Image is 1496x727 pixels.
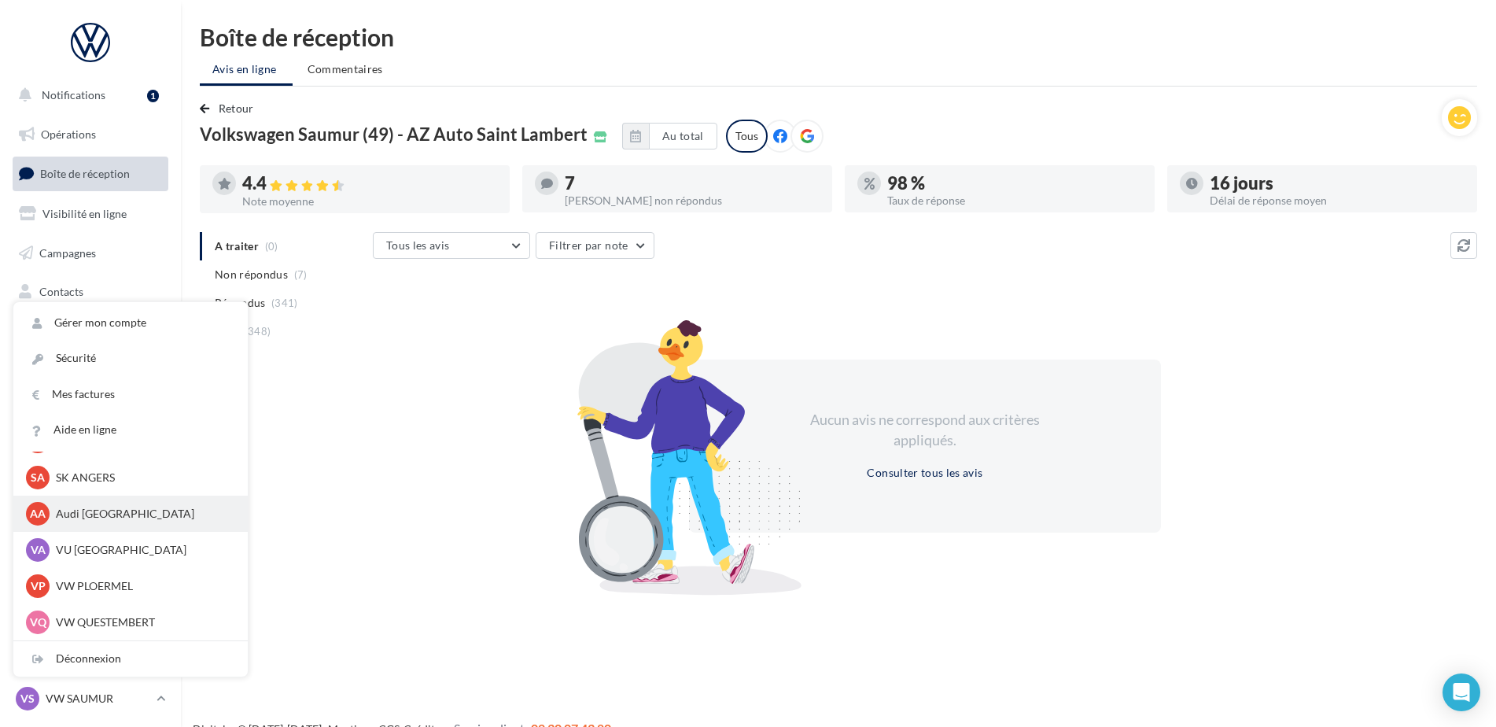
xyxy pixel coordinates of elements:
p: VW SAUMUR [46,691,150,707]
button: Tous les avis [373,232,530,259]
span: Notifications [42,88,105,101]
div: 1 [147,90,159,102]
a: Aide en ligne [13,412,248,448]
div: Déconnexion [13,641,248,677]
button: Filtrer par note [536,232,654,259]
a: Boîte de réception [9,157,171,190]
button: Au total [622,123,717,149]
span: Boîte de réception [40,167,130,180]
div: 98 % [887,175,1142,192]
p: SK ANGERS [56,470,229,485]
p: Audi [GEOGRAPHIC_DATA] [56,506,229,522]
span: Volkswagen Saumur (49) - AZ Auto Saint Lambert [200,126,588,143]
span: SA [31,470,45,485]
span: Répondus [215,295,266,311]
span: Opérations [41,127,96,141]
span: Non répondus [215,267,288,282]
button: Consulter tous les avis [860,463,989,482]
p: VW QUESTEMBERT [56,614,229,630]
div: Tous [726,120,768,153]
div: Open Intercom Messenger [1443,673,1480,711]
span: Commentaires [308,61,383,77]
div: Délai de réponse moyen [1210,195,1465,206]
span: VA [31,542,46,558]
a: Contacts [9,275,171,308]
a: Opérations [9,118,171,151]
span: VP [31,578,46,594]
span: Visibilité en ligne [42,207,127,220]
span: VQ [30,614,46,630]
a: Campagnes [9,237,171,270]
span: Tous les avis [386,238,450,252]
span: VS [20,691,35,707]
p: VU [GEOGRAPHIC_DATA] [56,542,229,558]
div: Note moyenne [242,196,497,207]
span: AA [30,506,46,522]
span: (7) [294,268,308,281]
a: Gérer mon compte [13,305,248,341]
a: PLV et print personnalisable [9,393,171,439]
div: Aucun avis ne correspond aux critères appliqués. [790,410,1060,450]
div: 16 jours [1210,175,1465,192]
span: (341) [271,297,298,309]
div: [PERSON_NAME] non répondus [565,195,820,206]
div: Boîte de réception [200,25,1477,49]
a: Mes factures [13,377,248,412]
p: VW PLOERMEL [56,578,229,594]
div: 4.4 [242,175,497,193]
span: (348) [245,325,271,338]
a: Visibilité en ligne [9,197,171,231]
button: Retour [200,99,260,118]
a: Calendrier [9,354,171,387]
span: Retour [219,101,254,115]
a: Campagnes DataOnDemand [9,445,171,492]
button: Notifications 1 [9,79,165,112]
a: VS VW SAUMUR [13,684,168,714]
span: Campagnes [39,245,96,259]
a: Médiathèque [9,315,171,348]
button: Au total [649,123,717,149]
span: Contacts [39,285,83,298]
a: Sécurité [13,341,248,376]
div: Taux de réponse [887,195,1142,206]
div: 7 [565,175,820,192]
